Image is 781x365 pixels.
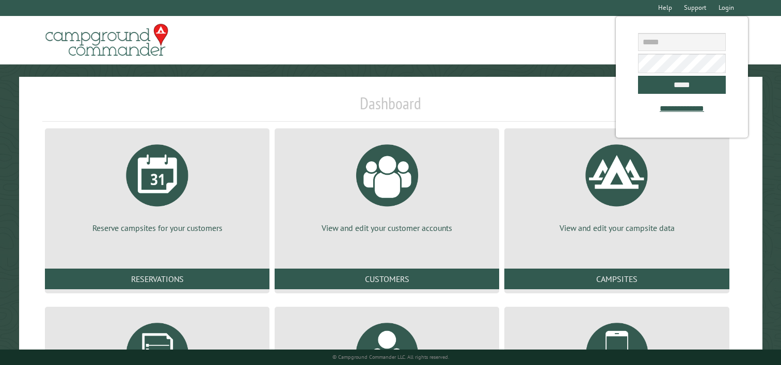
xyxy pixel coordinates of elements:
a: View and edit your campsite data [517,137,716,234]
a: Reservations [45,269,269,289]
a: View and edit your customer accounts [287,137,487,234]
p: Reserve campsites for your customers [57,222,257,234]
p: View and edit your customer accounts [287,222,487,234]
h1: Dashboard [42,93,739,122]
p: View and edit your campsite data [517,222,716,234]
a: Campsites [504,269,729,289]
a: Customers [275,269,499,289]
img: Campground Commander [42,20,171,60]
a: Reserve campsites for your customers [57,137,257,234]
small: © Campground Commander LLC. All rights reserved. [332,354,449,360]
